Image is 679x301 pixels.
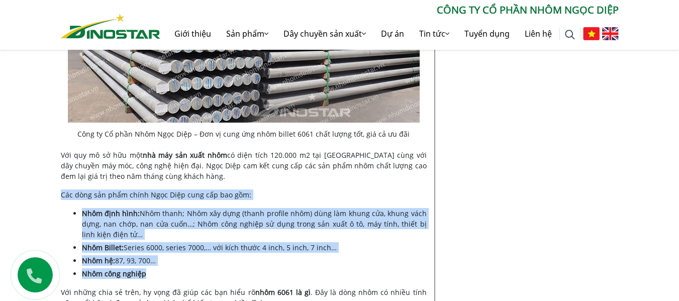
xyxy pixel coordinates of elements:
[61,14,160,39] img: Nhôm Dinostar
[82,256,115,265] strong: Nhôm hệ:
[167,18,219,50] a: Giới thiệu
[82,209,140,218] strong: Nhôm định hình:
[219,18,276,50] a: Sản phẩm
[457,18,517,50] a: Tuyển dụng
[565,30,575,40] img: search
[82,243,124,252] strong: Nhôm Billet:
[82,208,427,240] li: Nhôm thanh; Nhôm xây dựng (thanh profile nhôm) dùng làm khung cửa, khung vách dựng, nan chớp, nan...
[276,18,373,50] a: Dây chuyền sản xuất
[61,150,427,181] p: Với quy mô sở hữu một có diện tích 120.000 m2 tại [GEOGRAPHIC_DATA] cùng với dây chuyền máy móc, ...
[583,27,600,40] img: Tiếng Việt
[82,269,146,278] strong: Nhôm công nghiệp
[373,18,412,50] a: Dự án
[61,189,427,200] p: Các dòng sản phẩm chính Ngọc Diệp cung cấp bao gồm:
[68,129,420,139] figcaption: Công ty Cổ phần Nhôm Ngọc Diệp – Đơn vị cung ứng nhôm billet 6061 chất lượng tốt, giá cả ưu đãi
[82,242,427,253] li: Series 6000, series 7000,… với kích thước 4 inch, 5 inch, 7 inch…
[602,27,619,40] img: English
[82,255,427,266] li: 87, 93, 700…
[255,287,311,297] strong: nhôm 6061 là gì
[160,3,619,18] p: CÔNG TY CỔ PHẦN NHÔM NGỌC DIỆP
[143,150,227,160] a: nhà máy sản xuất nhôm
[412,18,457,50] a: Tin tức
[517,18,559,50] a: Liên hệ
